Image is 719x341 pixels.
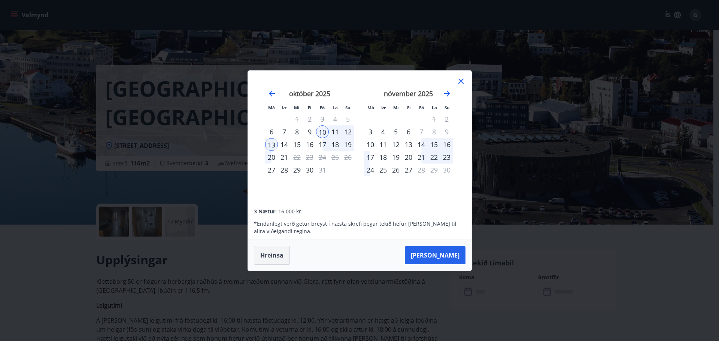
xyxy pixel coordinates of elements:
[342,125,354,138] td: Selected. sunnudagur, 12. október 2025
[316,164,329,176] td: Choose föstudagur, 31. október 2025 as your check-in date. It’s available.
[377,164,389,176] div: 25
[364,138,377,151] div: Aðeins innritun í boði
[440,164,453,176] td: Not available. sunnudagur, 30. nóvember 2025
[342,125,354,138] div: 12
[342,113,354,125] td: Not available. sunnudagur, 5. október 2025
[440,138,453,151] div: 16
[291,125,303,138] div: 8
[265,138,278,151] td: Selected as end date. mánudagur, 13. október 2025
[389,125,402,138] td: Choose miðvikudagur, 5. nóvember 2025 as your check-in date. It’s available.
[265,151,278,164] td: Choose mánudagur, 20. október 2025 as your check-in date. It’s available.
[291,138,303,151] div: 15
[291,151,303,164] div: Aðeins útritun í boði
[428,138,440,151] div: 15
[303,125,316,138] td: Choose fimmtudagur, 9. október 2025 as your check-in date. It’s available.
[316,151,329,164] td: Not available. föstudagur, 24. október 2025
[294,105,300,110] small: Mi
[278,138,291,151] td: Choose þriðjudagur, 14. október 2025 as your check-in date. It’s available.
[316,125,329,138] div: 10
[428,125,440,138] td: Not available. laugardagur, 8. nóvember 2025
[440,138,453,151] td: Choose sunnudagur, 16. nóvember 2025 as your check-in date. It’s available.
[329,125,342,138] div: 11
[265,125,278,138] div: Aðeins innritun í boði
[377,138,389,151] td: Choose þriðjudagur, 11. nóvember 2025 as your check-in date. It’s available.
[389,151,402,164] td: Choose miðvikudagur, 19. nóvember 2025 as your check-in date. It’s available.
[384,89,433,98] strong: nóvember 2025
[415,138,428,151] div: 14
[316,138,329,151] td: Choose föstudagur, 17. október 2025 as your check-in date. It’s available.
[308,105,312,110] small: Fi
[405,246,465,264] button: [PERSON_NAME]
[432,105,437,110] small: La
[254,220,465,235] p: * Endanlegt verð getur breyst í næsta skrefi þegar tekið hefur [PERSON_NAME] til allra viðeigandi...
[389,164,402,176] td: Choose miðvikudagur, 26. nóvember 2025 as your check-in date. It’s available.
[345,105,351,110] small: Su
[278,125,291,138] td: Choose þriðjudagur, 7. október 2025 as your check-in date. It’s available.
[402,164,415,176] td: Choose fimmtudagur, 27. nóvember 2025 as your check-in date. It’s available.
[303,151,316,164] td: Not available. fimmtudagur, 23. október 2025
[377,164,389,176] td: Choose þriðjudagur, 25. nóvember 2025 as your check-in date. It’s available.
[333,105,338,110] small: La
[389,138,402,151] td: Choose miðvikudagur, 12. nóvember 2025 as your check-in date. It’s available.
[364,125,377,138] div: Aðeins innritun í boði
[265,151,278,164] div: 20
[291,151,303,164] td: Choose miðvikudagur, 22. október 2025 as your check-in date. It’s available.
[278,151,291,164] div: 21
[257,80,462,193] div: Calendar
[265,125,278,138] td: Choose mánudagur, 6. október 2025 as your check-in date. It’s available.
[402,164,415,176] div: 27
[316,164,329,176] div: Aðeins útritun í boði
[291,164,303,176] div: 29
[389,151,402,164] div: 19
[364,138,377,151] td: Choose mánudagur, 10. nóvember 2025 as your check-in date. It’s available.
[342,138,354,151] div: 19
[268,105,275,110] small: Má
[303,138,316,151] td: Choose fimmtudagur, 16. október 2025 as your check-in date. It’s available.
[265,164,278,176] div: Aðeins innritun í boði
[278,164,291,176] td: Choose þriðjudagur, 28. október 2025 as your check-in date. It’s available.
[291,138,303,151] td: Choose miðvikudagur, 15. október 2025 as your check-in date. It’s available.
[402,151,415,164] td: Choose fimmtudagur, 20. nóvember 2025 as your check-in date. It’s available.
[320,105,325,110] small: Fö
[428,113,440,125] td: Not available. laugardagur, 1. nóvember 2025
[419,105,424,110] small: Fö
[329,125,342,138] td: Selected. laugardagur, 11. október 2025
[278,164,291,176] div: 28
[440,151,453,164] div: 23
[440,125,453,138] td: Not available. sunnudagur, 9. nóvember 2025
[329,113,342,125] td: Not available. laugardagur, 4. október 2025
[289,89,330,98] strong: október 2025
[364,151,377,164] td: Choose mánudagur, 17. nóvember 2025 as your check-in date. It’s available.
[415,138,428,151] td: Choose föstudagur, 14. nóvember 2025 as your check-in date. It’s available.
[303,164,316,176] td: Choose fimmtudagur, 30. október 2025 as your check-in date. It’s available.
[316,138,329,151] div: 17
[377,125,389,138] td: Choose þriðjudagur, 4. nóvember 2025 as your check-in date. It’s available.
[428,138,440,151] td: Choose laugardagur, 15. nóvember 2025 as your check-in date. It’s available.
[389,125,402,138] div: 5
[415,164,428,176] div: Aðeins útritun í boði
[402,125,415,138] div: 6
[278,151,291,164] td: Choose þriðjudagur, 21. október 2025 as your check-in date. It’s available.
[389,138,402,151] div: 12
[402,138,415,151] div: 13
[364,164,377,176] div: 24
[265,164,278,176] td: Choose mánudagur, 27. október 2025 as your check-in date. It’s available.
[415,151,428,164] td: Choose föstudagur, 21. nóvember 2025 as your check-in date. It’s available.
[393,105,399,110] small: Mi
[303,138,316,151] div: 16
[415,125,428,138] div: Aðeins útritun í boði
[367,105,374,110] small: Má
[407,105,411,110] small: Fi
[443,89,452,98] div: Move forward to switch to the next month.
[381,105,386,110] small: Þr
[329,138,342,151] div: 18
[303,125,316,138] div: 9
[291,164,303,176] td: Choose miðvikudagur, 29. október 2025 as your check-in date. It’s available.
[291,125,303,138] td: Choose miðvikudagur, 8. október 2025 as your check-in date. It’s available.
[377,125,389,138] div: 4
[445,105,450,110] small: Su
[282,105,286,110] small: Þr
[415,151,428,164] div: 21
[316,125,329,138] td: Selected as start date. föstudagur, 10. október 2025
[364,164,377,176] td: Choose mánudagur, 24. nóvember 2025 as your check-in date. It’s available.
